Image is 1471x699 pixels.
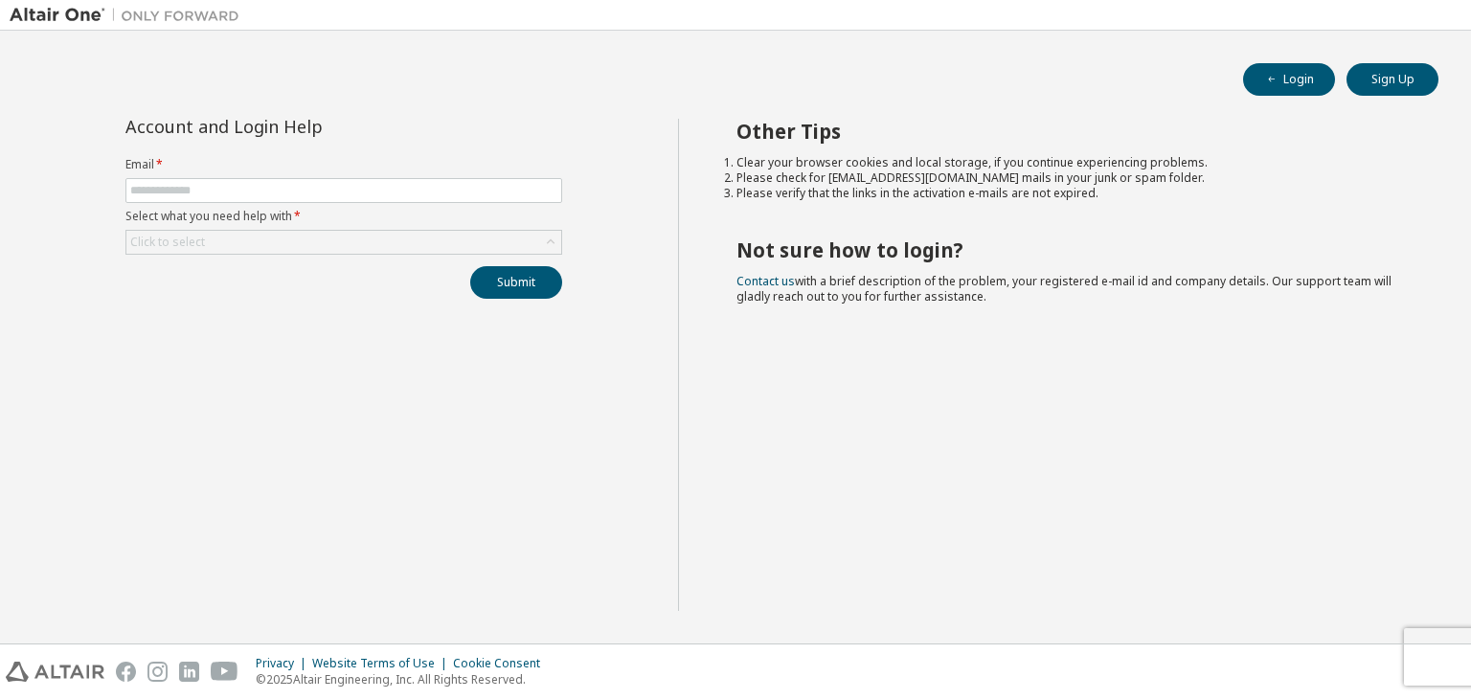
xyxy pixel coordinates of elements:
img: altair_logo.svg [6,662,104,682]
li: Please check for [EMAIL_ADDRESS][DOMAIN_NAME] mails in your junk or spam folder. [736,170,1405,186]
button: Submit [470,266,562,299]
img: linkedin.svg [179,662,199,682]
div: Website Terms of Use [312,656,453,671]
span: with a brief description of the problem, your registered e-mail id and company details. Our suppo... [736,273,1392,304]
p: © 2025 Altair Engineering, Inc. All Rights Reserved. [256,671,552,688]
img: youtube.svg [211,662,238,682]
img: Altair One [10,6,249,25]
label: Email [125,157,562,172]
li: Clear your browser cookies and local storage, if you continue experiencing problems. [736,155,1405,170]
div: Account and Login Help [125,119,475,134]
div: Cookie Consent [453,656,552,671]
img: instagram.svg [147,662,168,682]
h2: Other Tips [736,119,1405,144]
button: Login [1243,63,1335,96]
li: Please verify that the links in the activation e-mails are not expired. [736,186,1405,201]
div: Click to select [126,231,561,254]
button: Sign Up [1347,63,1438,96]
label: Select what you need help with [125,209,562,224]
div: Privacy [256,656,312,671]
a: Contact us [736,273,795,289]
div: Click to select [130,235,205,250]
h2: Not sure how to login? [736,237,1405,262]
img: facebook.svg [116,662,136,682]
